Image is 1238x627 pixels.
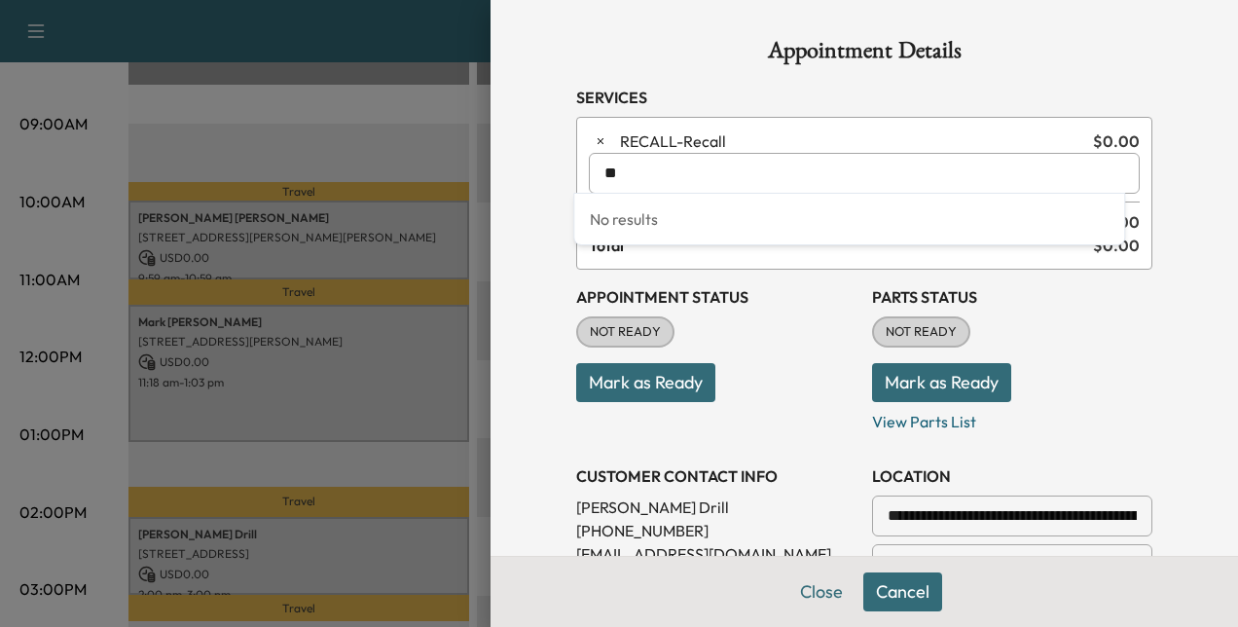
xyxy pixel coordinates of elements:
[576,464,856,488] h3: CUSTOMER CONTACT INFO
[620,129,1085,153] span: Recall
[1093,234,1140,257] span: $ 0.00
[863,572,942,611] button: Cancel
[872,402,1152,433] p: View Parts List
[578,322,673,342] span: NOT READY
[576,285,856,309] h3: Appointment Status
[576,86,1152,109] h3: Services
[872,363,1011,402] button: Mark as Ready
[787,572,856,611] button: Close
[576,542,856,566] p: [EMAIL_ADDRESS][DOMAIN_NAME]
[576,39,1152,70] h1: Appointment Details
[874,322,968,342] span: NOT READY
[576,519,856,542] p: [PHONE_NUMBER]
[872,464,1152,488] h3: LOCATION
[576,363,715,402] button: Mark as Ready
[1093,129,1140,153] span: $ 0.00
[872,285,1152,309] h3: Parts Status
[576,496,856,519] p: [PERSON_NAME] Drill
[574,194,1124,244] div: No results
[589,234,1093,257] span: Total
